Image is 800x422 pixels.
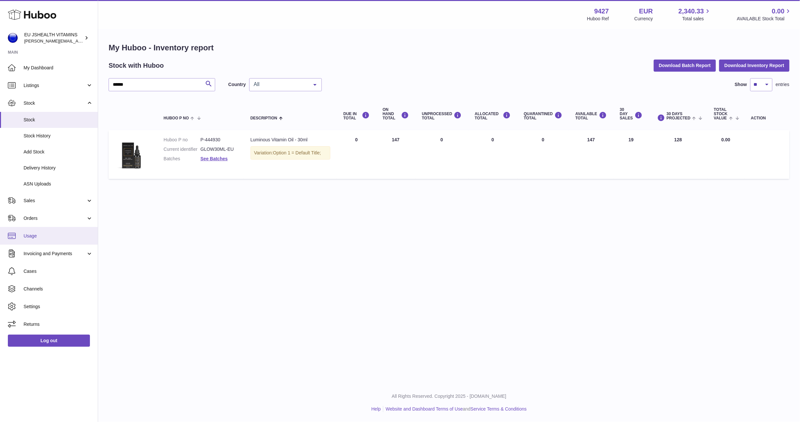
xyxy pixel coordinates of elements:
h1: My Huboo - Inventory report [109,43,790,53]
span: Total stock value [714,108,728,121]
span: Invoicing and Payments [24,251,86,257]
span: All [252,81,308,88]
div: Huboo Ref [587,16,609,22]
div: ALLOCATED Total [475,112,511,120]
label: Country [228,81,246,88]
div: AVAILABLE Total [575,112,607,120]
td: 128 [649,130,707,179]
div: DUE IN TOTAL [343,112,370,120]
div: QUARANTINED Total [524,112,563,120]
td: 147 [569,130,613,179]
div: EU JSHEALTH VITAMINS [24,32,83,44]
div: Currency [635,16,653,22]
a: 0.00 AVAILABLE Stock Total [737,7,792,22]
strong: 9427 [594,7,609,16]
a: Log out [8,335,90,346]
span: Description [251,116,277,120]
a: Help [372,406,381,412]
div: Variation: [251,146,330,160]
td: 0 [415,130,468,179]
span: 0 [542,137,545,142]
span: 0.00 [772,7,785,16]
div: Luminous Vitamin Oil - 30ml [251,137,330,143]
div: ON HAND Total [383,108,409,121]
span: Huboo P no [164,116,189,120]
span: ASN Uploads [24,181,93,187]
span: Channels [24,286,93,292]
div: UNPROCESSED Total [422,112,462,120]
li: and [383,406,527,412]
td: 19 [613,130,649,179]
img: laura@jessicasepel.com [8,33,18,43]
dd: P-444930 [200,137,237,143]
strong: EUR [639,7,653,16]
span: Stock History [24,133,93,139]
td: 147 [376,130,415,179]
h2: Stock with Huboo [109,61,164,70]
label: Show [735,81,747,88]
div: Action [751,116,783,120]
button: Download Batch Report [654,60,716,71]
span: Settings [24,304,93,310]
span: Usage [24,233,93,239]
img: product image [115,137,148,171]
td: 0 [468,130,517,179]
span: Stock [24,100,86,106]
span: 30 DAYS PROJECTED [667,112,690,120]
span: Listings [24,82,86,89]
a: Website and Dashboard Terms of Use [386,406,463,412]
span: Total sales [682,16,711,22]
a: Service Terms & Conditions [471,406,527,412]
dt: Current identifier [164,146,200,152]
span: Orders [24,215,86,221]
div: 30 DAY SALES [620,108,642,121]
span: Sales [24,198,86,204]
dt: Batches [164,156,200,162]
span: AVAILABLE Stock Total [737,16,792,22]
dt: Huboo P no [164,137,200,143]
a: See Batches [200,156,228,161]
span: My Dashboard [24,65,93,71]
span: 0.00 [722,137,730,142]
dd: GLOW30ML-EU [200,146,237,152]
span: Cases [24,268,93,274]
span: Delivery History [24,165,93,171]
p: All Rights Reserved. Copyright 2025 - [DOMAIN_NAME] [103,393,795,399]
span: Stock [24,117,93,123]
button: Download Inventory Report [719,60,790,71]
span: Option 1 = Default Title; [273,150,321,155]
span: entries [776,81,790,88]
td: 0 [337,130,376,179]
span: 2,340.33 [679,7,704,16]
span: Returns [24,321,93,327]
a: 2,340.33 Total sales [679,7,712,22]
span: [PERSON_NAME][EMAIL_ADDRESS][DOMAIN_NAME] [24,38,131,44]
span: Add Stock [24,149,93,155]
